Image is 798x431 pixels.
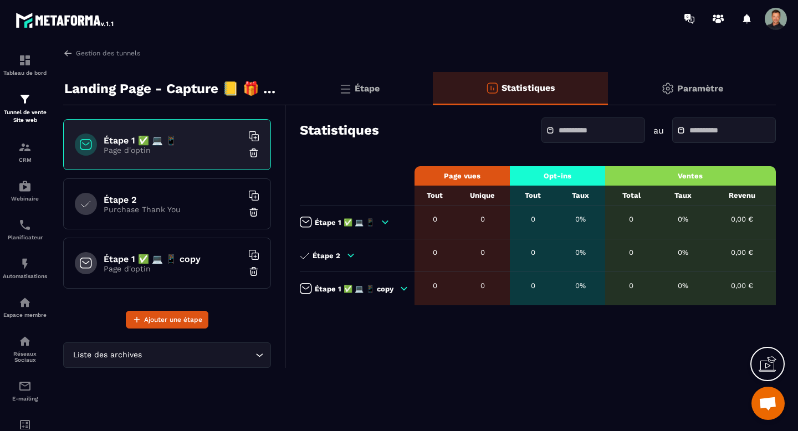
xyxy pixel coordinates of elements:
[300,122,379,138] h3: Statistiques
[661,82,674,95] img: setting-gr.5f69749f.svg
[556,186,605,206] th: Taux
[714,215,770,223] div: 0,00 €
[63,342,271,368] div: Search for option
[248,207,259,218] img: trash
[677,83,723,94] p: Paramètre
[144,349,253,361] input: Search for option
[18,179,32,193] img: automations
[562,215,600,223] div: 0%
[248,147,259,158] img: trash
[3,45,47,84] a: formationformationTableau de bord
[16,10,115,30] img: logo
[126,311,208,329] button: Ajouter une étape
[420,215,450,223] div: 0
[510,186,556,206] th: Tout
[64,78,278,100] p: Landing Page - Capture 📒 🎁 Guide Offert Core - Copy
[3,196,47,202] p: Webinaire
[708,186,776,206] th: Revenu
[3,288,47,326] a: automationsautomationsEspace membre
[510,166,605,186] th: Opt-ins
[420,281,450,290] div: 0
[415,166,510,186] th: Page vues
[104,254,242,264] h6: Étape 1 ✅ 💻 📱 copy
[653,125,664,136] p: au
[3,109,47,124] p: Tunnel de vente Site web
[63,48,73,58] img: arrow
[248,266,259,277] img: trash
[415,186,456,206] th: Tout
[562,248,600,256] div: 0%
[485,81,499,95] img: stats-o.f719a939.svg
[714,281,770,290] div: 0,00 €
[18,141,32,154] img: formation
[104,194,242,205] h6: Étape 2
[3,132,47,171] a: formationformationCRM
[3,210,47,249] a: schedulerschedulerPlanificateur
[355,83,380,94] p: Étape
[313,252,340,260] p: Étape 2
[751,387,785,420] div: Ouvrir le chat
[104,146,242,155] p: Page d'optin
[70,349,144,361] span: Liste des archives
[3,351,47,363] p: Réseaux Sociaux
[18,296,32,309] img: automations
[3,84,47,132] a: formationformationTunnel de vente Site web
[144,314,202,325] span: Ajouter une étape
[3,157,47,163] p: CRM
[18,93,32,106] img: formation
[3,234,47,240] p: Planificateur
[611,281,652,290] div: 0
[502,83,555,93] p: Statistiques
[611,248,652,256] div: 0
[3,371,47,410] a: emailemailE-mailing
[3,171,47,210] a: automationsautomationsWebinaire
[339,82,352,95] img: bars.0d591741.svg
[18,335,32,348] img: social-network
[3,70,47,76] p: Tableau de bord
[18,379,32,393] img: email
[18,257,32,270] img: automations
[3,326,47,371] a: social-networksocial-networkRéseaux Sociaux
[515,215,551,223] div: 0
[461,248,504,256] div: 0
[658,186,708,206] th: Taux
[461,281,504,290] div: 0
[714,248,770,256] div: 0,00 €
[420,248,450,256] div: 0
[456,186,510,206] th: Unique
[104,205,242,214] p: Purchase Thank You
[605,166,776,186] th: Ventes
[562,281,600,290] div: 0%
[663,281,703,290] div: 0%
[104,264,242,273] p: Page d'optin
[3,249,47,288] a: automationsautomationsAutomatisations
[663,248,703,256] div: 0%
[3,396,47,402] p: E-mailing
[18,218,32,232] img: scheduler
[104,135,242,146] h6: Étape 1 ✅ 💻 📱
[3,312,47,318] p: Espace membre
[515,248,551,256] div: 0
[315,285,393,293] p: Étape 1 ✅ 💻 📱 copy
[18,54,32,67] img: formation
[315,218,375,227] p: Étape 1 ✅ 💻 📱
[3,273,47,279] p: Automatisations
[663,215,703,223] div: 0%
[605,186,658,206] th: Total
[611,215,652,223] div: 0
[63,48,140,58] a: Gestion des tunnels
[461,215,504,223] div: 0
[515,281,551,290] div: 0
